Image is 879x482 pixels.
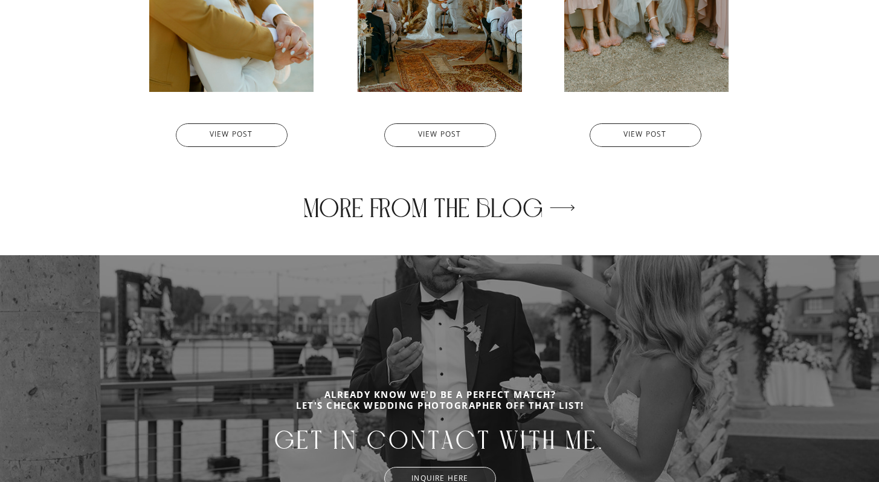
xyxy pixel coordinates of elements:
a: MORE FROM THE BLOG [265,183,582,221]
a: VIEW POST [393,130,487,140]
h3: Get in contact with me. [273,420,607,451]
b: ALREADY KNOW WE'D BE A PERFECT MATCH? Let's check wedding photographer off that list! [296,388,584,411]
a: VIEW POST [184,130,279,140]
a: VIEW POST [598,130,692,140]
